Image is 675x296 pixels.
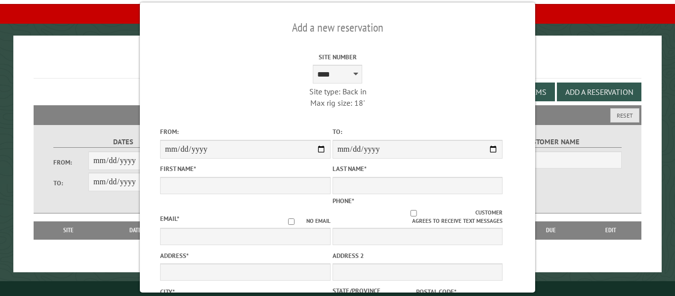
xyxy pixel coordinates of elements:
button: Reset [610,108,639,123]
th: Edit [580,221,641,239]
label: From: [160,127,331,136]
label: State/Province [333,286,414,296]
button: Add a Reservation [557,83,641,101]
div: Max rig size: 18' [253,97,423,108]
label: Last Name [333,164,503,173]
label: Address 2 [333,251,503,260]
label: Email [160,214,179,223]
label: Customer Name [482,136,622,148]
label: Address [160,251,331,260]
label: Customer agrees to receive text messages [333,209,503,225]
label: Dates [53,136,193,148]
label: Phone [333,197,354,205]
h1: Reservations [34,51,641,79]
h2: Filters [34,105,641,124]
label: From: [53,158,88,167]
th: Site [39,221,98,239]
th: Dates [98,221,176,239]
label: No email [276,217,331,225]
label: To: [53,178,88,188]
label: First Name [160,164,331,173]
label: To: [333,127,503,136]
input: No email [276,218,306,225]
input: Customer agrees to receive text messages [352,210,475,216]
h2: Add a new reservation [160,18,515,37]
th: Due [523,221,580,239]
label: Site Number [253,52,423,62]
div: Site type: Back in [253,86,423,97]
